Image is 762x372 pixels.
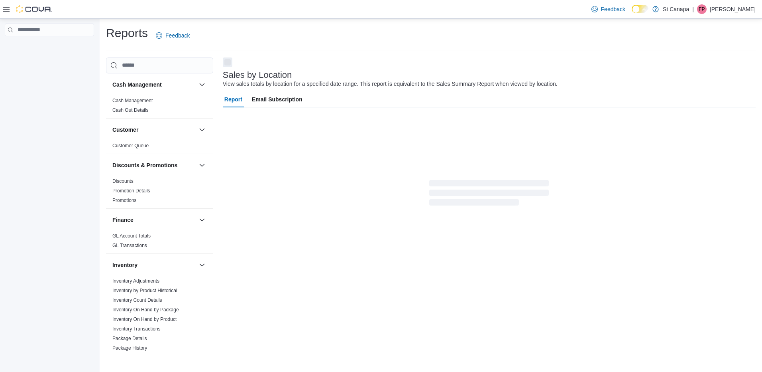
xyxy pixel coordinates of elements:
a: Feedback [588,1,628,17]
p: St Canapa [663,4,689,14]
button: Cash Management [197,80,207,89]
p: | [692,4,694,14]
button: Customer [197,125,207,135]
nav: Complex example [5,38,94,57]
a: Inventory by Product Historical [112,288,177,293]
div: Felix Palmer [697,4,707,14]
div: View sales totals by location for a specified date range. This report is equivalent to the Sales ... [223,80,558,88]
input: Dark Mode [632,5,648,13]
span: Loading [429,182,549,207]
button: Inventory [197,260,207,270]
a: Package History [112,345,147,351]
button: Customer [112,126,196,134]
a: Promotions [112,198,137,203]
span: Cash Management [112,97,153,104]
button: Discounts & Promotions [112,161,196,169]
h1: Reports [106,25,148,41]
h3: Inventory [112,261,137,269]
div: Discounts & Promotions [106,176,213,208]
a: Customer Queue [112,143,149,148]
a: GL Account Totals [112,233,151,239]
button: Finance [197,215,207,225]
button: Cash Management [112,81,196,89]
a: Cash Management [112,98,153,103]
a: Cash Out Details [112,107,149,113]
a: Inventory Count Details [112,297,162,303]
h3: Customer [112,126,138,134]
a: Discounts [112,178,134,184]
span: Feedback [601,5,625,13]
div: Customer [106,141,213,154]
span: FP [699,4,705,14]
a: Feedback [153,28,193,44]
div: Cash Management [106,96,213,118]
h3: Sales by Location [223,70,292,80]
h3: Finance [112,216,134,224]
img: Cova [16,5,52,13]
span: Report [224,91,242,107]
h3: Discounts & Promotions [112,161,177,169]
span: Customer Queue [112,142,149,149]
a: Inventory Adjustments [112,278,159,284]
span: Inventory On Hand by Package [112,307,179,313]
a: Inventory Transactions [112,326,161,332]
span: GL Account Totals [112,233,151,239]
button: Next [223,57,232,67]
span: Email Subscription [252,91,302,107]
span: Feedback [165,32,190,40]
span: Inventory Transactions [112,326,161,332]
a: Inventory On Hand by Package [112,307,179,313]
button: Discounts & Promotions [197,160,207,170]
button: Finance [112,216,196,224]
a: Promotion Details [112,188,150,194]
h3: Cash Management [112,81,162,89]
span: Promotion Details [112,188,150,194]
span: Inventory by Product Historical [112,287,177,294]
button: Inventory [112,261,196,269]
a: GL Transactions [112,243,147,248]
a: Inventory On Hand by Product [112,317,177,322]
p: [PERSON_NAME] [710,4,756,14]
a: Package Details [112,336,147,341]
div: Finance [106,231,213,253]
